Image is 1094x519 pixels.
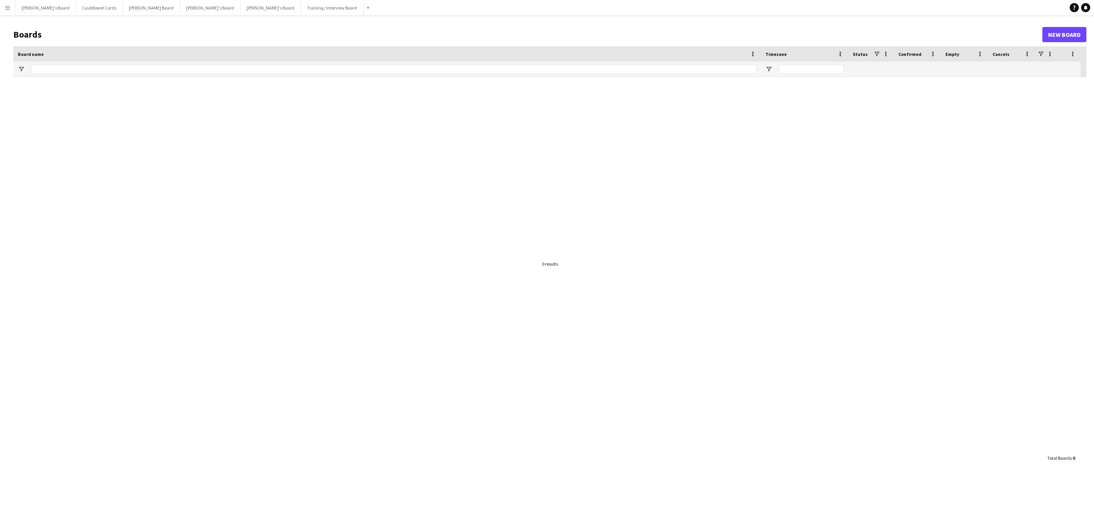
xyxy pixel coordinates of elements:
span: Empty [945,51,959,57]
button: [PERSON_NAME]'s Board [16,0,76,15]
h1: Boards [13,29,1042,40]
a: New Board [1042,27,1086,42]
button: [PERSON_NAME] Board [123,0,180,15]
span: Total Boards [1047,455,1072,461]
div: 0 results [542,261,558,267]
button: Cauliflower Cards [76,0,123,15]
span: Timezone [765,51,787,57]
span: Board name [18,51,44,57]
input: Board name Filter Input [32,65,756,74]
button: Open Filter Menu [765,66,772,73]
span: Confirmed [898,51,922,57]
span: Status [853,51,868,57]
span: 0 [1073,455,1075,461]
input: Timezone Filter Input [779,65,844,74]
button: [PERSON_NAME]'s Board [180,0,240,15]
span: Cancels [993,51,1009,57]
button: [PERSON_NAME]'s Board [240,0,301,15]
button: Training / Interview Board [301,0,364,15]
div: : [1047,451,1075,465]
button: Open Filter Menu [18,66,25,73]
